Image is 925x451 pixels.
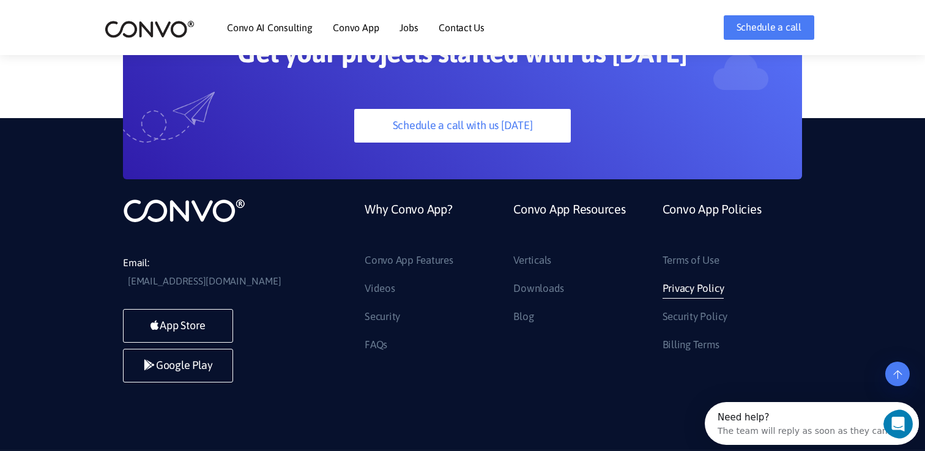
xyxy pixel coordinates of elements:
iframe: Intercom live chat discovery launcher [705,402,919,445]
iframe: Intercom live chat [883,409,921,439]
a: App Store [123,309,233,343]
a: Google Play [123,349,233,382]
a: Convo AI Consulting [227,23,312,32]
div: Footer [355,198,802,363]
img: logo_not_found [123,198,245,223]
a: Privacy Policy [663,279,724,299]
a: FAQs [365,335,387,355]
a: Downloads [513,279,564,299]
a: Contact Us [439,23,485,32]
a: Convo App Policies [663,198,762,251]
a: Videos [365,279,395,299]
a: Blog [513,307,533,327]
img: logo_2.png [105,20,195,39]
a: Convo App [333,23,379,32]
a: Security Policy [663,307,727,327]
div: Open Intercom Messenger [5,5,219,39]
a: [EMAIL_ADDRESS][DOMAIN_NAME] [128,272,281,291]
a: Schedule a call with us [DATE] [354,109,570,143]
a: Schedule a call [724,15,814,40]
h2: Get your projects started with us [DATE] [181,37,744,78]
li: Email: [123,254,306,291]
a: Billing Terms [663,335,719,355]
a: Security [365,307,400,327]
a: Jobs [399,23,418,32]
div: The team will reply as soon as they can [13,20,183,33]
a: Terms of Use [663,251,719,270]
a: Convo App Resources [513,198,625,251]
div: Need help? [13,10,183,20]
a: Verticals [513,251,551,270]
a: Convo App Features [365,251,453,270]
a: Why Convo App? [365,198,453,251]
